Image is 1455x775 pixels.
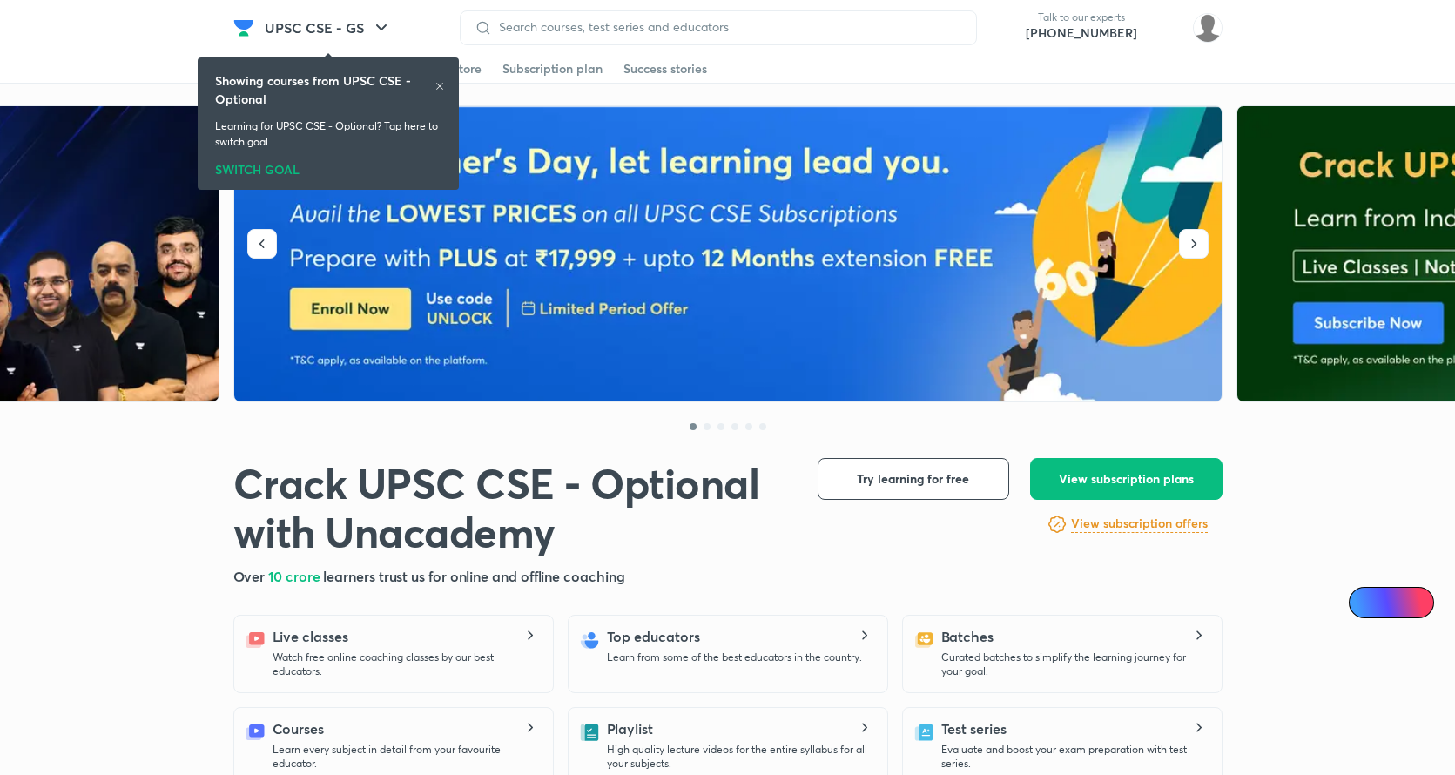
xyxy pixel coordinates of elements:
div: Success stories [623,60,707,77]
div: Store [452,60,482,77]
p: High quality lecture videos for the entire syllabus for all your subjects. [607,743,873,771]
div: Subscription plan [502,60,603,77]
img: Company Logo [233,17,254,38]
div: SWITCH GOAL [215,157,441,176]
a: [PHONE_NUMBER] [1026,24,1137,42]
p: Learn from some of the best educators in the country. [607,650,862,664]
button: View subscription plans [1030,458,1223,500]
p: Evaluate and boost your exam preparation with test series. [941,743,1208,771]
h5: Batches [941,626,994,647]
span: View subscription plans [1059,470,1194,488]
button: Try learning for free [818,458,1009,500]
h1: Crack UPSC CSE - Optional with Unacademy [233,458,790,556]
span: Ai Doubts [1378,596,1424,610]
a: Success stories [623,55,707,83]
p: Learn every subject in detail from your favourite educator. [273,743,539,771]
button: UPSC CSE - GS [254,10,402,45]
a: Subscription plan [502,55,603,83]
span: learners trust us for online and offline coaching [323,567,624,585]
h5: Courses [273,718,324,739]
h6: View subscription offers [1071,515,1208,533]
img: Abdul Ramzeen [1193,13,1223,43]
a: Ai Doubts [1349,587,1434,618]
span: Over [233,567,269,585]
img: avatar [1151,14,1179,42]
a: View subscription offers [1071,514,1208,535]
h5: Test series [941,718,1007,739]
span: Try learning for free [857,470,969,488]
p: Watch free online coaching classes by our best educators. [273,650,539,678]
a: Store [452,55,482,83]
p: Learning for UPSC CSE - Optional? Tap here to switch goal [215,118,441,150]
h5: Playlist [607,718,653,739]
input: Search courses, test series and educators [492,20,962,34]
h5: Top educators [607,626,700,647]
img: Icon [1359,596,1373,610]
img: call-us [991,10,1026,45]
p: Talk to our experts [1026,10,1137,24]
span: 10 crore [268,567,323,585]
h5: Live classes [273,626,348,647]
h6: Showing courses from UPSC CSE - Optional [215,71,434,108]
p: Curated batches to simplify the learning journey for your goal. [941,650,1208,678]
